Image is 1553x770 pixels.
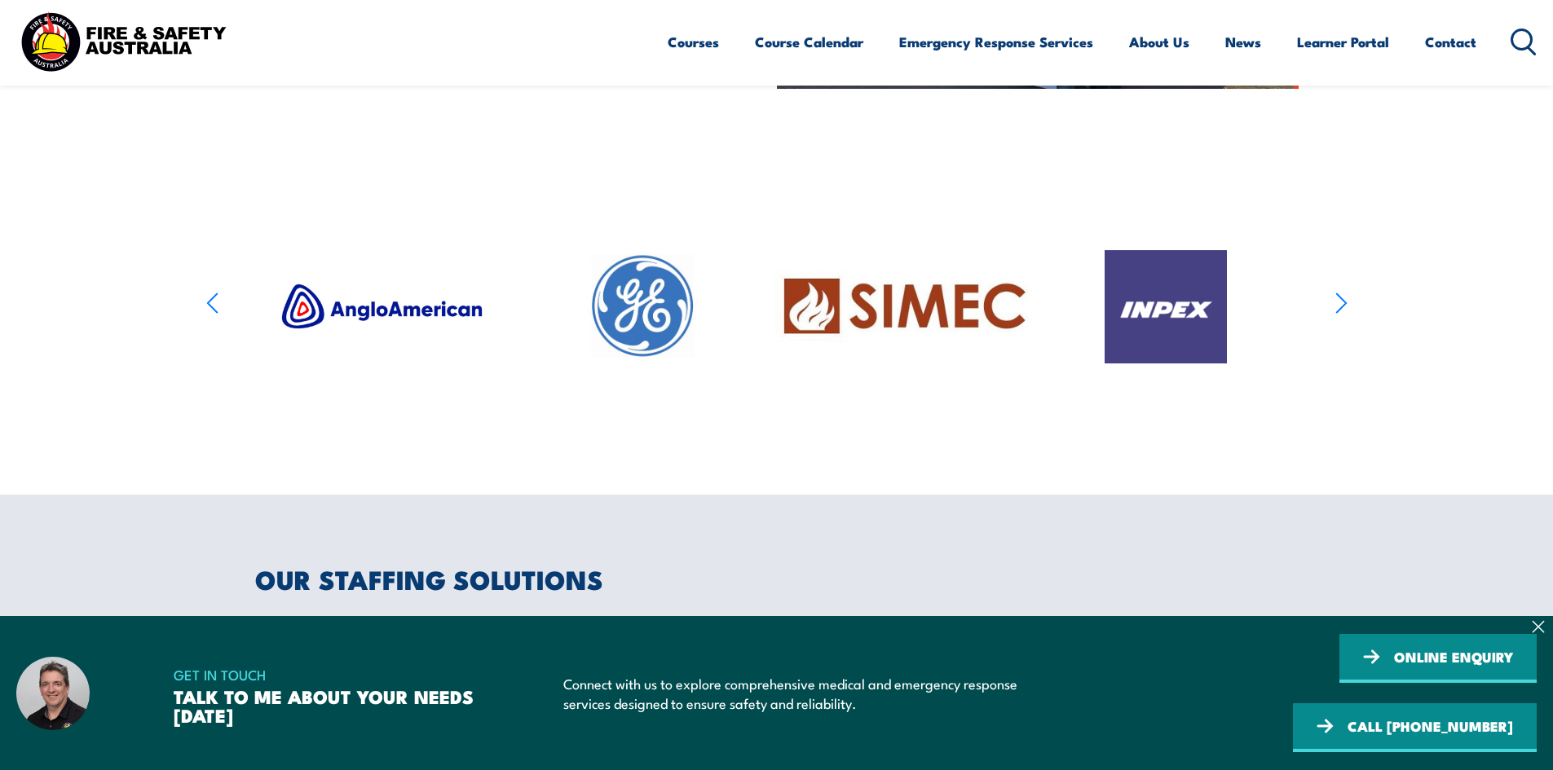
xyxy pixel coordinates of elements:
[1339,634,1537,683] a: ONLINE ENQUIRY
[253,255,511,358] img: Anglo American Logo
[1297,20,1389,64] a: Learner Portal
[16,657,90,730] img: Dave – Fire and Safety Australia
[899,20,1093,64] a: Emergency Response Services
[668,20,719,64] a: Courses
[174,687,496,724] h3: TALK TO ME ABOUT YOUR NEEDS [DATE]
[1293,703,1537,752] a: CALL [PHONE_NUMBER]
[755,20,863,64] a: Course Calendar
[1225,20,1261,64] a: News
[563,674,1036,712] p: Connect with us to explore comprehensive medical and emergency response services designed to ensu...
[174,662,496,687] span: GET IN TOUCH
[1105,250,1227,363] img: Inpex Logo
[255,567,1299,590] h2: OUR STAFFING SOLUTIONS
[775,178,1034,436] img: Simec Logo
[514,229,773,384] img: GE LOGO
[1129,20,1189,64] a: About Us
[1425,20,1476,64] a: Contact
